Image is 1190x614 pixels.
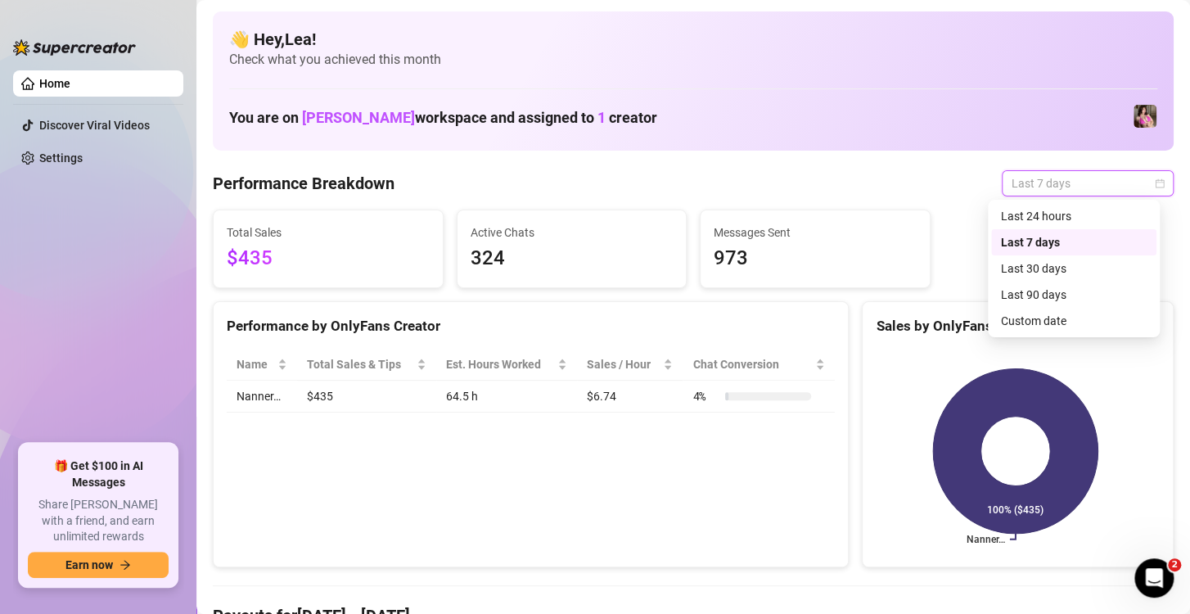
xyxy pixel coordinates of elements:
[991,282,1156,308] div: Last 90 days
[297,349,436,381] th: Total Sales & Tips
[39,119,150,132] a: Discover Viral Videos
[13,39,136,56] img: logo-BBDzfeDw.svg
[227,349,297,381] th: Name
[692,355,812,373] span: Chat Conversion
[577,381,683,413] td: $6.74
[28,552,169,578] button: Earn nowarrow-right
[471,243,674,274] span: 324
[39,77,70,90] a: Home
[1012,171,1164,196] span: Last 7 days
[1001,233,1147,251] div: Last 7 days
[213,172,394,195] h4: Performance Breakdown
[1134,105,1156,128] img: Nanner
[302,109,415,126] span: [PERSON_NAME]
[597,109,606,126] span: 1
[227,223,430,242] span: Total Sales
[28,497,169,545] span: Share [PERSON_NAME] with a friend, and earn unlimited rewards
[991,203,1156,229] div: Last 24 hours
[1001,312,1147,330] div: Custom date
[227,315,835,337] div: Performance by OnlyFans Creator
[683,349,835,381] th: Chat Conversion
[1155,178,1165,188] span: calendar
[587,355,660,373] span: Sales / Hour
[229,28,1157,51] h4: 👋 Hey, Lea !
[307,355,413,373] span: Total Sales & Tips
[1134,558,1174,598] iframe: Intercom live chat
[119,559,131,571] span: arrow-right
[714,243,917,274] span: 973
[436,381,577,413] td: 64.5 h
[1001,260,1147,278] div: Last 30 days
[1001,207,1147,225] div: Last 24 hours
[65,558,113,571] span: Earn now
[227,381,297,413] td: Nanner…
[446,355,554,373] div: Est. Hours Worked
[967,534,1005,545] text: Nanner…
[1001,286,1147,304] div: Last 90 days
[692,387,719,405] span: 4 %
[229,109,657,127] h1: You are on workspace and assigned to creator
[471,223,674,242] span: Active Chats
[229,51,1157,69] span: Check what you achieved this month
[991,229,1156,255] div: Last 7 days
[237,355,274,373] span: Name
[577,349,683,381] th: Sales / Hour
[297,381,436,413] td: $435
[28,458,169,490] span: 🎁 Get $100 in AI Messages
[991,255,1156,282] div: Last 30 days
[227,243,430,274] span: $435
[714,223,917,242] span: Messages Sent
[991,308,1156,334] div: Custom date
[39,151,83,165] a: Settings
[1168,558,1181,571] span: 2
[876,315,1160,337] div: Sales by OnlyFans Creator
